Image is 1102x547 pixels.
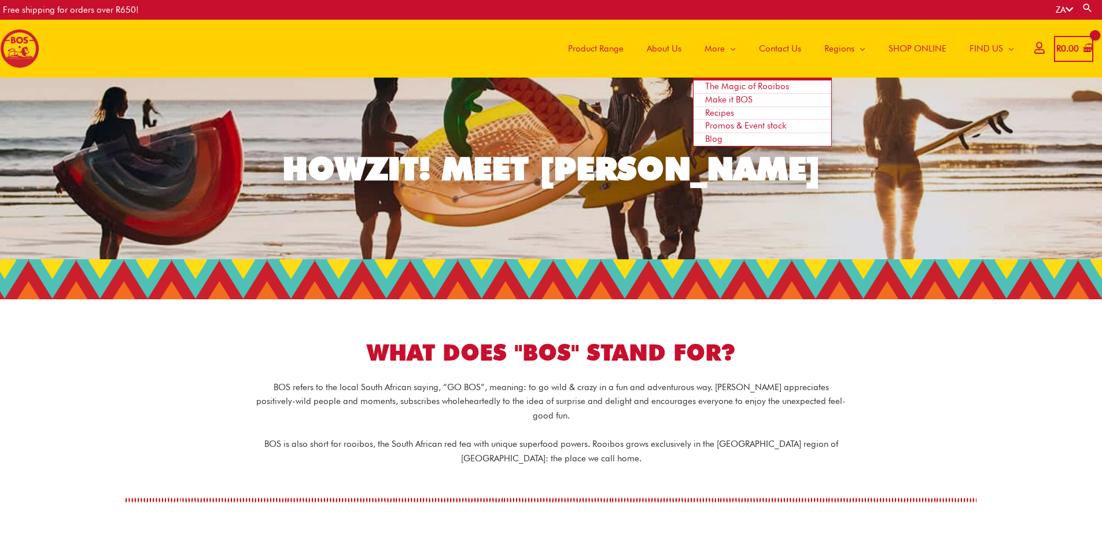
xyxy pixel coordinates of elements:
[1056,5,1073,15] a: ZA
[970,31,1003,66] span: FIND US
[227,337,875,369] h1: WHAT DOES "BOS" STAND FOR?
[694,107,831,120] a: Recipes
[705,108,734,118] span: Recipes
[705,31,725,66] span: More
[693,20,747,78] a: More
[694,133,831,146] a: Blog
[877,20,958,78] a: SHOP ONLINE
[694,120,831,133] a: Promos & Event stock
[705,120,786,131] span: Promos & Event stock
[705,81,789,91] span: The Magic of Rooibos
[694,94,831,107] a: Make it BOS
[282,153,820,185] div: HOWZIT! MEET [PERSON_NAME]
[548,20,1026,78] nav: Site Navigation
[705,94,753,105] span: Make it BOS
[824,31,854,66] span: Regions
[1056,43,1079,54] bdi: 0.00
[1054,36,1093,62] a: View Shopping Cart, empty
[889,31,946,66] span: SHOP ONLINE
[747,20,813,78] a: Contact Us
[1056,43,1061,54] span: R
[647,31,681,66] span: About Us
[256,380,846,423] p: BOS refers to the local South African saying, “GO BOS”, meaning: to go wild & crazy in a fun and ...
[635,20,693,78] a: About Us
[1082,2,1093,13] a: Search button
[694,80,831,94] a: The Magic of Rooibos
[556,20,635,78] a: Product Range
[813,20,877,78] a: Regions
[568,31,624,66] span: Product Range
[256,437,846,466] p: BOS is also short for rooibos, the South African red tea with unique superfood powers. Rooibos gr...
[759,31,801,66] span: Contact Us
[705,134,723,144] span: Blog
